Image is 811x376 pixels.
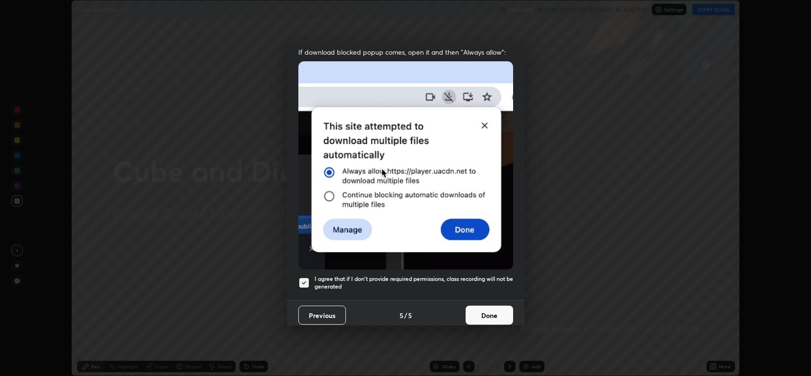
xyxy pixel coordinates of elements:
h5: I agree that if I don't provide required permissions, class recording will not be generated [315,275,513,290]
h4: 5 [400,310,403,320]
h4: 5 [408,310,412,320]
img: downloads-permission-blocked.gif [298,61,513,269]
button: Previous [298,306,346,325]
span: If download blocked popup comes, open it and then "Always allow": [298,48,513,57]
h4: / [404,310,407,320]
button: Done [466,306,513,325]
